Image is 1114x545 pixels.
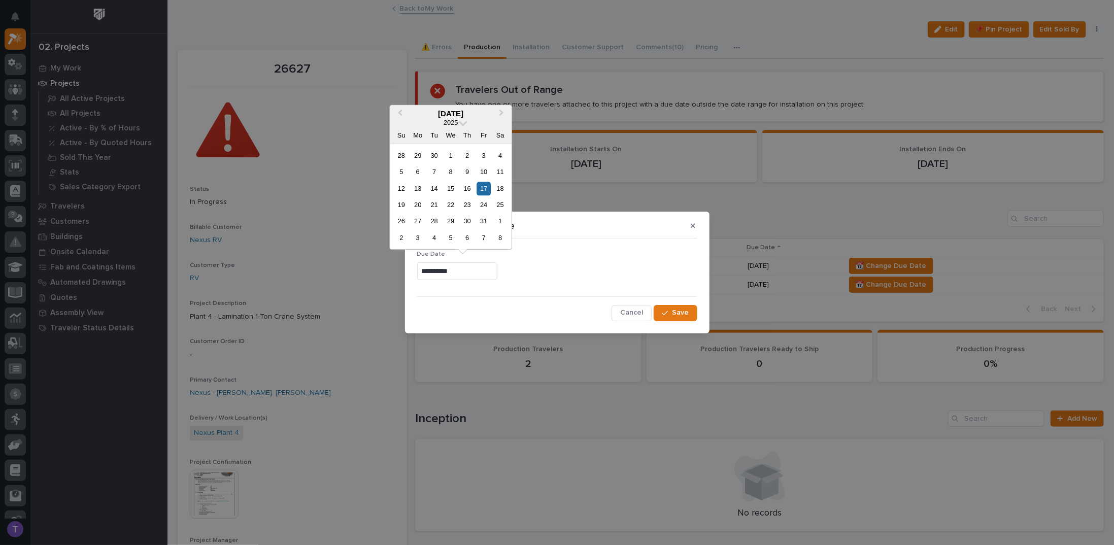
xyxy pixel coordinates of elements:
div: Fr [477,128,491,142]
div: Choose Wednesday, November 5th, 2025 [444,231,458,245]
div: Choose Saturday, October 25th, 2025 [493,198,507,212]
div: Choose Saturday, October 11th, 2025 [493,165,507,179]
div: Choose Sunday, September 28th, 2025 [394,149,408,162]
div: Su [394,128,408,142]
div: Choose Thursday, October 9th, 2025 [460,165,474,179]
div: Mo [411,128,425,142]
div: Choose Monday, September 29th, 2025 [411,149,425,162]
div: Choose Thursday, October 30th, 2025 [460,215,474,228]
div: Choose Thursday, October 23rd, 2025 [460,198,474,212]
div: Choose Thursday, November 6th, 2025 [460,231,474,245]
div: Choose Thursday, October 2nd, 2025 [460,149,474,162]
div: Choose Saturday, November 8th, 2025 [493,231,507,245]
div: Choose Tuesday, November 4th, 2025 [427,231,441,245]
div: Choose Tuesday, September 30th, 2025 [427,149,441,162]
div: Choose Sunday, November 2nd, 2025 [394,231,408,245]
span: 2025 [444,119,458,126]
div: Choose Friday, October 24th, 2025 [477,198,491,212]
div: Choose Friday, November 7th, 2025 [477,231,491,245]
div: Choose Wednesday, October 22nd, 2025 [444,198,458,212]
div: We [444,128,458,142]
div: Choose Sunday, October 19th, 2025 [394,198,408,212]
div: [DATE] [390,109,512,118]
div: Choose Friday, October 3rd, 2025 [477,149,491,162]
div: Choose Monday, October 27th, 2025 [411,215,425,228]
div: Choose Tuesday, October 28th, 2025 [427,215,441,228]
div: Choose Saturday, October 4th, 2025 [493,149,507,162]
div: Th [460,128,474,142]
div: Choose Monday, October 6th, 2025 [411,165,425,179]
div: Choose Monday, October 20th, 2025 [411,198,425,212]
div: Choose Tuesday, October 7th, 2025 [427,165,441,179]
div: Choose Friday, October 10th, 2025 [477,165,491,179]
div: Choose Friday, October 17th, 2025 [477,182,491,195]
div: Choose Wednesday, October 29th, 2025 [444,215,458,228]
div: Choose Wednesday, October 8th, 2025 [444,165,458,179]
div: Choose Monday, November 3rd, 2025 [411,231,425,245]
div: Choose Sunday, October 26th, 2025 [394,215,408,228]
span: Cancel [620,308,643,317]
div: Choose Tuesday, October 14th, 2025 [427,182,441,195]
div: Choose Tuesday, October 21st, 2025 [427,198,441,212]
div: Choose Saturday, October 18th, 2025 [493,182,507,195]
div: month 2025-10 [393,147,509,246]
div: Choose Wednesday, October 15th, 2025 [444,182,458,195]
div: Choose Friday, October 31st, 2025 [477,215,491,228]
span: Save [672,308,689,317]
div: Choose Monday, October 13th, 2025 [411,182,425,195]
div: Choose Saturday, November 1st, 2025 [493,215,507,228]
div: Choose Thursday, October 16th, 2025 [460,182,474,195]
div: Choose Wednesday, October 1st, 2025 [444,149,458,162]
div: Tu [427,128,441,142]
button: Save [654,305,697,321]
button: Next Month [494,106,511,122]
div: Sa [493,128,507,142]
button: Previous Month [391,106,407,122]
button: Cancel [612,305,652,321]
div: Choose Sunday, October 5th, 2025 [394,165,408,179]
div: Choose Sunday, October 12th, 2025 [394,182,408,195]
